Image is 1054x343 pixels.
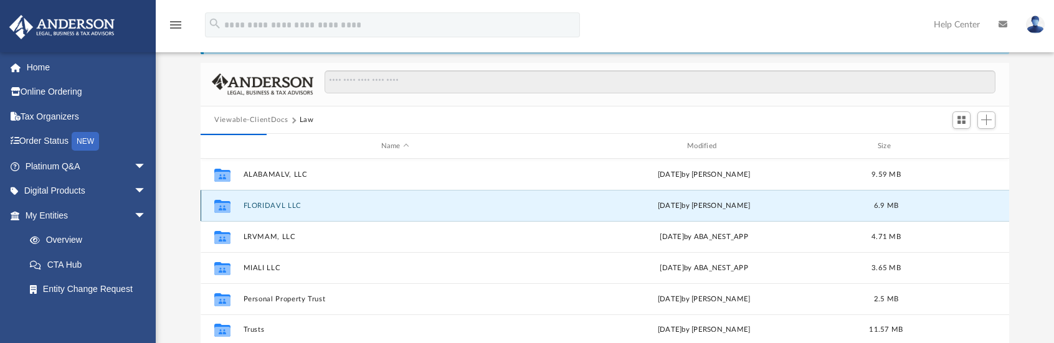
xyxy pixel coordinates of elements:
[553,263,856,274] div: [DATE] by ABA_NEST_APP
[977,111,996,129] button: Add
[874,296,899,303] span: 2.5 MB
[871,233,901,240] span: 4.71 MB
[244,233,547,241] button: LRVMAM, LLC
[244,264,547,272] button: MIALI LLC
[17,277,165,302] a: Entity Change Request
[553,294,856,305] div: [DATE] by [PERSON_NAME]
[9,129,165,154] a: Order StatusNEW
[553,232,856,243] div: [DATE] by ABA_NEST_APP
[168,24,183,32] a: menu
[952,111,971,129] button: Switch to Grid View
[871,265,901,271] span: 3.65 MB
[874,202,899,209] span: 6.9 MB
[553,200,856,212] div: [DATE] by [PERSON_NAME]
[17,228,165,253] a: Overview
[325,70,995,94] input: Search files and folders
[1026,16,1045,34] img: User Pic
[870,326,903,333] span: 11.57 MB
[244,171,547,179] button: ALABAMALV, LLC
[552,141,856,152] div: Modified
[208,17,222,31] i: search
[9,179,165,204] a: Digital Productsarrow_drop_down
[168,17,183,32] i: menu
[553,324,856,336] div: [DATE] by [PERSON_NAME]
[9,154,165,179] a: Platinum Q&Aarrow_drop_down
[871,171,901,178] span: 9.59 MB
[916,141,1004,152] div: id
[300,115,314,126] button: Law
[9,104,165,129] a: Tax Organizers
[244,326,547,334] button: Trusts
[9,55,165,80] a: Home
[134,154,159,179] span: arrow_drop_down
[862,141,911,152] div: Size
[9,203,165,228] a: My Entitiesarrow_drop_down
[244,295,547,303] button: Personal Property Trust
[214,115,288,126] button: Viewable-ClientDocs
[244,202,547,210] button: FLORIDAVL LLC
[206,141,237,152] div: id
[9,80,165,105] a: Online Ordering
[134,203,159,228] span: arrow_drop_down
[243,141,547,152] div: Name
[72,132,99,151] div: NEW
[6,15,118,39] img: Anderson Advisors Platinum Portal
[134,179,159,204] span: arrow_drop_down
[17,252,165,277] a: CTA Hub
[553,169,856,181] div: [DATE] by [PERSON_NAME]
